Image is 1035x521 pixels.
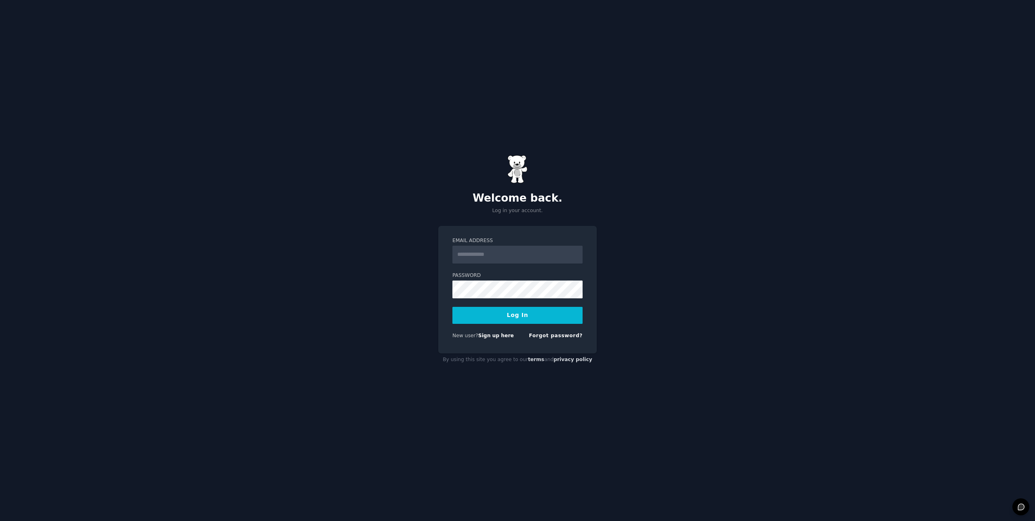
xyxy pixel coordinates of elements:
[438,353,597,366] div: By using this site you agree to our and
[452,307,583,324] button: Log In
[507,155,528,183] img: Gummy Bear
[553,357,592,362] a: privacy policy
[529,333,583,338] a: Forgot password?
[528,357,544,362] a: terms
[452,333,478,338] span: New user?
[438,207,597,215] p: Log in your account.
[452,237,583,245] label: Email Address
[478,333,514,338] a: Sign up here
[438,192,597,205] h2: Welcome back.
[452,272,583,279] label: Password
